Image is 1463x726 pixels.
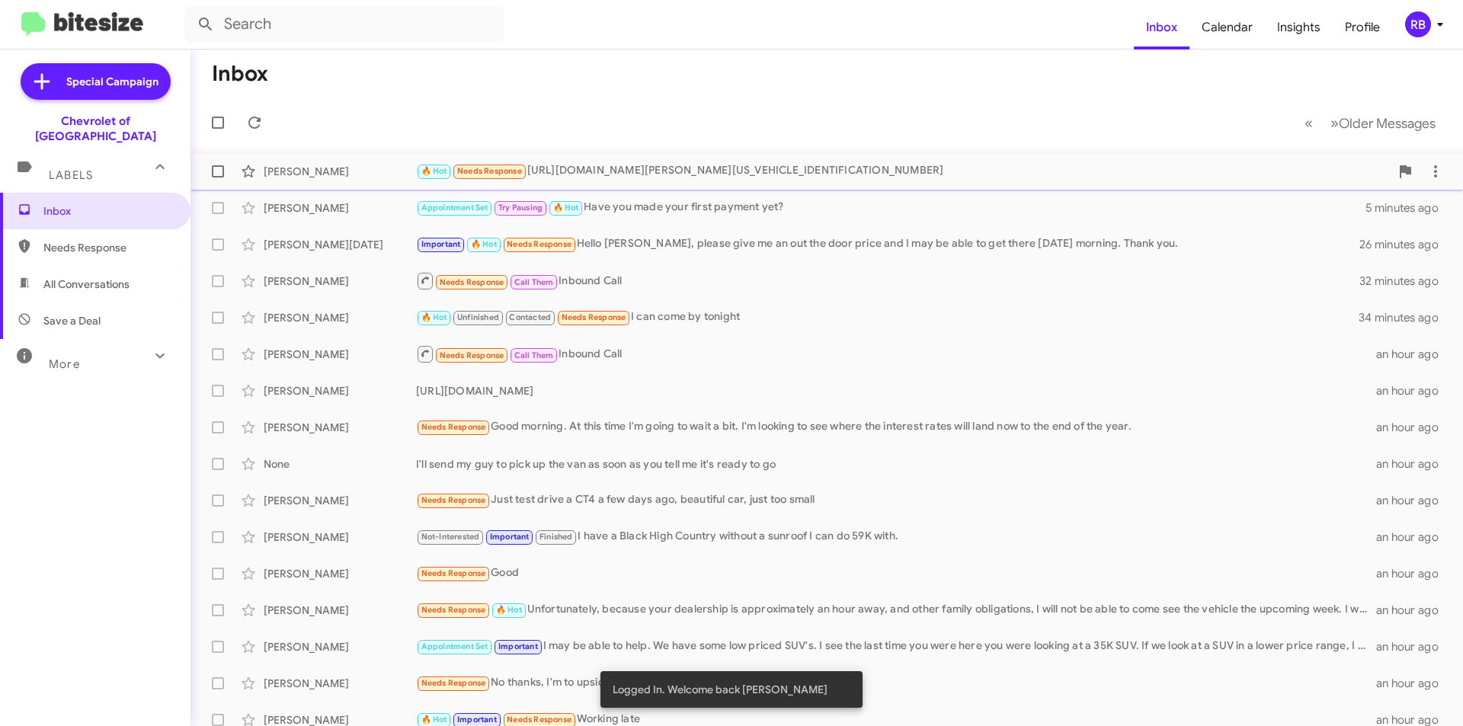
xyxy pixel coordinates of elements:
[1189,5,1265,50] a: Calendar
[421,605,486,615] span: Needs Response
[421,166,447,176] span: 🔥 Hot
[416,235,1359,253] div: Hello [PERSON_NAME], please give me an out the door price and I may be able to get there [DATE] m...
[1376,347,1451,362] div: an hour ago
[1330,114,1339,133] span: »
[43,277,130,292] span: All Conversations
[416,271,1359,290] div: Inbound Call
[496,605,522,615] span: 🔥 Hot
[264,676,416,691] div: [PERSON_NAME]
[416,309,1359,326] div: I can come by tonight
[1376,383,1451,398] div: an hour ago
[416,601,1376,619] div: Unfortunately, because your dealership is approximately an hour away, and other family obligation...
[490,532,530,542] span: Important
[264,566,416,581] div: [PERSON_NAME]
[49,168,93,182] span: Labels
[264,237,416,252] div: [PERSON_NAME][DATE]
[440,350,504,360] span: Needs Response
[1392,11,1446,37] button: RB
[421,641,488,651] span: Appointment Set
[1359,273,1451,289] div: 32 minutes ago
[43,203,173,219] span: Inbox
[1359,310,1451,325] div: 34 minutes ago
[212,62,268,86] h1: Inbox
[1376,420,1451,435] div: an hour ago
[264,310,416,325] div: [PERSON_NAME]
[416,674,1376,692] div: No thanks, I'm to upside down on my current car.
[1376,566,1451,581] div: an hour ago
[264,639,416,654] div: [PERSON_NAME]
[507,715,571,724] span: Needs Response
[49,357,80,371] span: More
[416,528,1376,545] div: I have a Black High Country without a sunroof I can do 59K with.
[514,350,554,360] span: Call Them
[507,239,571,249] span: Needs Response
[1333,5,1392,50] a: Profile
[421,715,447,724] span: 🔥 Hot
[553,203,579,213] span: 🔥 Hot
[1376,529,1451,545] div: an hour ago
[1296,107,1445,139] nav: Page navigation example
[457,166,522,176] span: Needs Response
[416,199,1365,216] div: Have you made your first payment yet?
[264,383,416,398] div: [PERSON_NAME]
[471,239,497,249] span: 🔥 Hot
[457,715,497,724] span: Important
[416,456,1376,472] div: I'll send my guy to pick up the van as soon as you tell me it's ready to go
[440,277,504,287] span: Needs Response
[421,495,486,505] span: Needs Response
[264,603,416,618] div: [PERSON_NAME]
[43,313,101,328] span: Save a Deal
[1376,603,1451,618] div: an hour ago
[421,239,461,249] span: Important
[613,682,828,697] span: Logged In. Welcome back [PERSON_NAME]
[1305,114,1313,133] span: «
[1376,493,1451,508] div: an hour ago
[1295,107,1322,139] button: Previous
[1376,639,1451,654] div: an hour ago
[421,568,486,578] span: Needs Response
[562,312,626,322] span: Needs Response
[416,491,1376,509] div: Just test drive a CT4 a few days ago, beautiful car, just too small
[43,240,173,255] span: Needs Response
[514,277,554,287] span: Call Them
[264,493,416,508] div: [PERSON_NAME]
[416,344,1376,363] div: Inbound Call
[1339,115,1436,132] span: Older Messages
[421,532,480,542] span: Not-Interested
[264,273,416,289] div: [PERSON_NAME]
[498,203,543,213] span: Try Pausing
[1265,5,1333,50] a: Insights
[416,638,1376,655] div: I may be able to help. We have some low priced SUV's. I see the last time you were here you were ...
[1376,456,1451,472] div: an hour ago
[509,312,551,322] span: Contacted
[498,641,538,651] span: Important
[457,312,499,322] span: Unfinished
[264,456,416,472] div: None
[421,678,486,688] span: Needs Response
[264,420,416,435] div: [PERSON_NAME]
[1321,107,1445,139] button: Next
[1134,5,1189,50] a: Inbox
[539,532,573,542] span: Finished
[1359,237,1451,252] div: 26 minutes ago
[416,383,1376,398] div: [URL][DOMAIN_NAME]
[416,418,1376,436] div: Good morning. At this time I'm going to wait a bit. I'm looking to see where the interest rates w...
[1365,200,1451,216] div: 5 minutes ago
[1405,11,1431,37] div: RB
[21,63,171,100] a: Special Campaign
[264,347,416,362] div: [PERSON_NAME]
[421,312,447,322] span: 🔥 Hot
[264,200,416,216] div: [PERSON_NAME]
[264,164,416,179] div: [PERSON_NAME]
[66,74,158,89] span: Special Campaign
[264,529,416,545] div: [PERSON_NAME]
[1376,676,1451,691] div: an hour ago
[421,422,486,432] span: Needs Response
[416,162,1390,180] div: [URL][DOMAIN_NAME][PERSON_NAME][US_VEHICLE_IDENTIFICATION_NUMBER]
[416,564,1376,582] div: Good
[421,203,488,213] span: Appointment Set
